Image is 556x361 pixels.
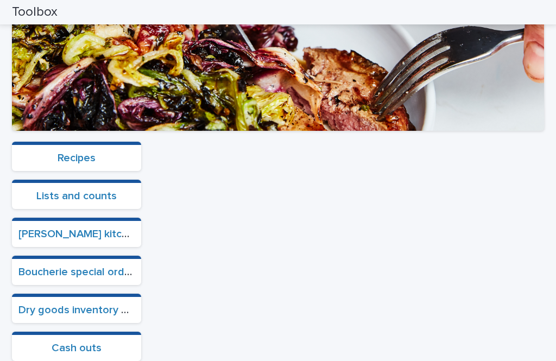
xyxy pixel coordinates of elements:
[18,229,185,239] a: [PERSON_NAME] kitchen ordering
[12,4,58,20] h2: Toolbox
[18,267,140,277] a: Boucherie special orders
[18,305,184,315] a: Dry goods inventory and ordering
[52,343,102,353] a: Cash outs
[58,153,96,163] a: Recipes
[36,191,117,201] a: Lists and counts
